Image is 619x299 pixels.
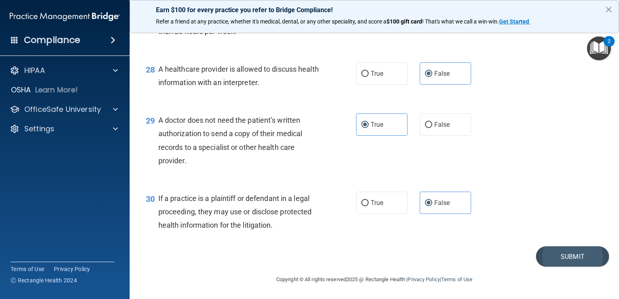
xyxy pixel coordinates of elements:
[422,18,499,25] span: ! That's what we call a win-win.
[499,18,529,25] strong: Get Started
[441,276,472,282] a: Terms of Use
[608,41,610,52] div: 2
[24,34,80,46] h4: Compliance
[434,70,450,77] span: False
[371,70,383,77] span: True
[146,65,155,75] span: 28
[54,265,90,273] a: Privacy Policy
[146,194,155,204] span: 30
[408,276,440,282] a: Privacy Policy
[434,199,450,207] span: False
[24,124,54,134] p: Settings
[536,246,609,267] button: Submit
[386,18,422,25] strong: $100 gift card
[361,71,369,77] input: True
[371,199,383,207] span: True
[587,36,611,60] button: Open Resource Center, 2 new notifications
[425,200,432,206] input: False
[156,18,386,25] span: Refer a friend at any practice, whether it's medical, dental, or any other speciality, and score a
[158,65,319,87] span: A healthcare provider is allowed to discuss health information with an interpreter.
[371,121,383,128] span: True
[605,3,613,16] button: Close
[499,18,530,25] a: Get Started
[11,276,77,284] span: Ⓒ Rectangle Health 2024
[434,121,450,128] span: False
[10,105,118,114] a: OfficeSafe University
[425,71,432,77] input: False
[35,85,78,95] p: Learn More!
[24,66,45,75] p: HIPAA
[11,265,44,273] a: Terms of Use
[10,9,120,25] img: PMB logo
[226,267,522,293] div: Copyright © All rights reserved 2025 @ Rectangle Health | |
[10,66,118,75] a: HIPAA
[158,194,312,229] span: If a practice is a plaintiff or defendant in a legal proceeding, they may use or disclose protect...
[156,6,593,14] p: Earn $100 for every practice you refer to Bridge Compliance!
[361,122,369,128] input: True
[24,105,101,114] p: OfficeSafe University
[10,124,118,134] a: Settings
[361,200,369,206] input: True
[425,122,432,128] input: False
[146,116,155,126] span: 29
[11,85,31,95] p: OSHA
[158,116,303,165] span: A doctor does not need the patient’s written authorization to send a copy of their medical record...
